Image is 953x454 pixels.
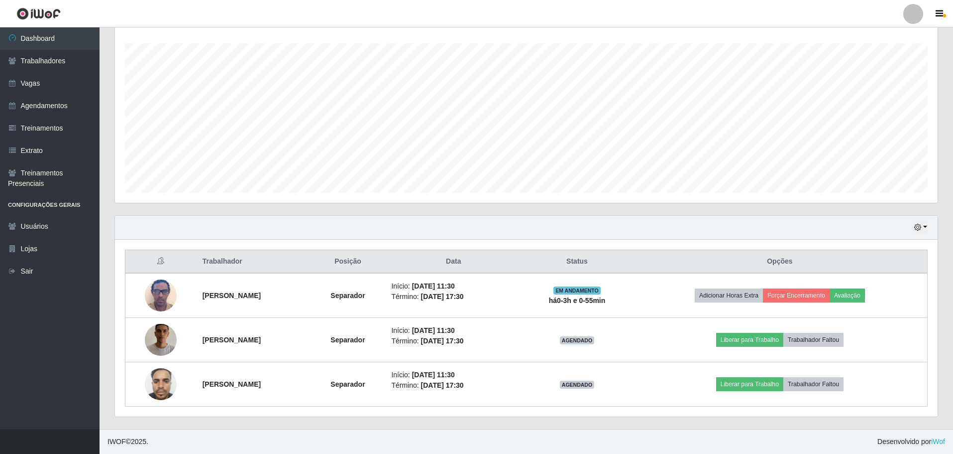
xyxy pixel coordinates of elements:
strong: há 0-3 h e 0-55 min [549,297,606,304]
img: 1747233216515.jpeg [145,274,177,316]
time: [DATE] 11:30 [412,282,455,290]
button: Forçar Encerramento [763,289,830,303]
li: Término: [391,380,516,391]
span: © 2025 . [107,437,148,447]
strong: [PERSON_NAME] [203,380,261,388]
time: [DATE] 17:30 [421,293,464,301]
strong: Separador [330,380,365,388]
time: [DATE] 17:30 [421,381,464,389]
li: Início: [391,325,516,336]
li: Início: [391,370,516,380]
th: Trabalhador [197,250,311,274]
li: Início: [391,281,516,292]
li: Término: [391,336,516,346]
span: IWOF [107,438,126,446]
img: CoreUI Logo [16,7,61,20]
span: Desenvolvido por [877,437,945,447]
span: AGENDADO [560,381,595,389]
button: Trabalhador Faltou [783,333,844,347]
span: AGENDADO [560,336,595,344]
li: Término: [391,292,516,302]
th: Status [522,250,633,274]
strong: [PERSON_NAME] [203,336,261,344]
th: Opções [633,250,928,274]
strong: Separador [330,336,365,344]
button: Trabalhador Faltou [783,377,844,391]
a: iWof [931,438,945,446]
time: [DATE] 17:30 [421,337,464,345]
strong: Separador [330,292,365,300]
strong: [PERSON_NAME] [203,292,261,300]
img: 1755648406339.jpeg [145,311,177,368]
span: EM ANDAMENTO [553,287,601,295]
time: [DATE] 11:30 [412,371,455,379]
button: Liberar para Trabalho [716,333,783,347]
time: [DATE] 11:30 [412,326,455,334]
th: Posição [311,250,386,274]
th: Data [385,250,522,274]
button: Adicionar Horas Extra [695,289,763,303]
button: Avaliação [830,289,865,303]
img: 1735509810384.jpeg [145,363,177,405]
button: Liberar para Trabalho [716,377,783,391]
